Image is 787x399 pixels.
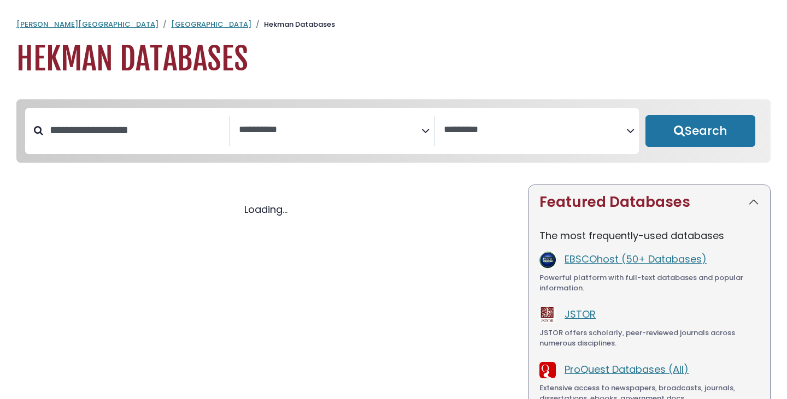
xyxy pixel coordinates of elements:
li: Hekman Databases [251,19,335,30]
a: [GEOGRAPHIC_DATA] [171,19,251,29]
a: JSTOR [565,307,596,321]
div: Powerful platform with full-text databases and popular information. [539,272,759,294]
a: [PERSON_NAME][GEOGRAPHIC_DATA] [16,19,158,29]
a: ProQuest Databases (All) [565,362,689,376]
div: JSTOR offers scholarly, peer-reviewed journals across numerous disciplines. [539,327,759,349]
nav: breadcrumb [16,19,771,30]
input: Search database by title or keyword [43,121,229,139]
p: The most frequently-used databases [539,228,759,243]
h1: Hekman Databases [16,41,771,78]
button: Featured Databases [528,185,770,219]
textarea: Search [444,124,626,136]
nav: Search filters [16,99,771,163]
textarea: Search [239,124,421,136]
div: Loading... [16,202,515,217]
a: EBSCOhost (50+ Databases) [565,252,707,266]
button: Submit for Search Results [645,115,755,147]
